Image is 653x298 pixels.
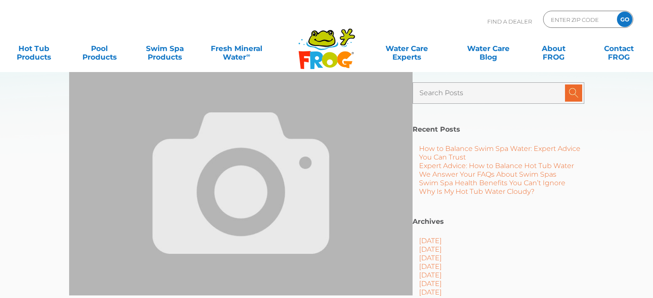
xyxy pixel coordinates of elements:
a: How to Balance Swim Spa Water: Expert Advice You Can Trust [419,144,580,161]
img: Frog Products Logo [294,17,360,69]
a: AboutFROG [528,40,579,57]
img: Frog Products Blog Image [69,71,413,295]
h2: Archives [413,217,584,226]
a: [DATE] [419,280,442,288]
input: GO [617,12,632,27]
sup: ∞ [246,52,250,58]
a: [DATE] [419,271,442,279]
a: [DATE] [419,254,442,262]
a: We Answer Your FAQs About Swim Spas [419,170,556,178]
p: Find A Dealer [487,11,532,32]
a: Swim Spa Health Benefits You Can’t Ignore [419,179,565,187]
a: Fresh MineralWater∞ [205,40,268,57]
a: [DATE] [419,262,442,271]
a: Swim SpaProducts [140,40,190,57]
a: Why Is My Hot Tub Water Cloudy? [419,187,535,196]
a: Hot TubProducts [9,40,59,57]
input: Submit [565,84,582,102]
a: Water CareExperts [365,40,448,57]
a: Expert Advice: How to Balance Hot Tub Water [419,162,574,170]
a: [DATE] [419,237,442,245]
a: PoolProducts [74,40,125,57]
h2: Recent Posts [413,125,584,134]
a: [DATE] [419,288,442,296]
a: ContactFROG [594,40,644,57]
a: [DATE] [419,245,442,253]
a: Water CareBlog [463,40,513,57]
